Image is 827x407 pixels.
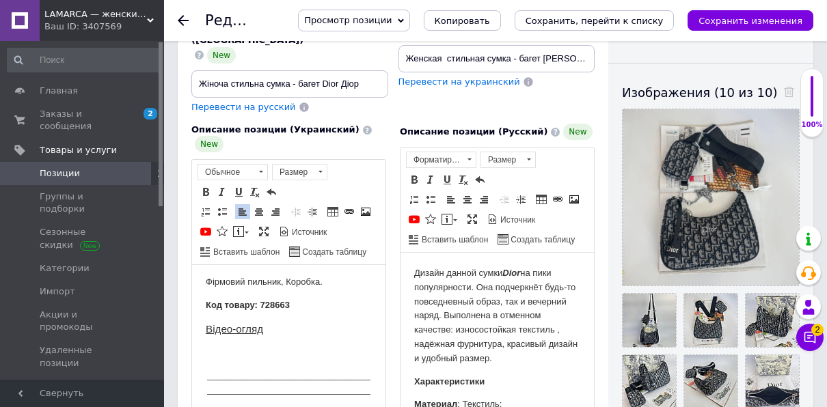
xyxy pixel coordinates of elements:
span: Вставить шаблон [211,247,280,258]
span: Форматирование [407,152,463,167]
span: New [563,124,592,140]
a: Уменьшить отступ [497,192,512,207]
h1: Редактирование позиции: Жіноча сумка багет Dior тканина Діор [205,12,698,29]
i: Сохранить, перейти к списку [526,16,664,26]
a: Создать таблицу [287,244,368,259]
div: Изображения (10 из 10) [622,84,800,101]
span: Сезонные скидки [40,226,126,251]
a: Изображение [358,204,373,219]
input: Поиск [7,48,161,72]
a: Подчеркнутый (Ctrl+U) [439,172,455,187]
button: Сохранить, перейти к списку [515,10,675,31]
a: Размер [272,164,327,180]
a: Вставить сообщение [231,224,251,239]
a: Подчеркнутый (Ctrl+U) [231,184,246,199]
div: Ваш ID: 3407569 [44,20,164,33]
a: Курсив (Ctrl+I) [423,172,438,187]
span: Позиции [40,167,80,180]
span: Главная [40,85,78,97]
a: Вставить шаблон [198,244,282,259]
span: Создать таблицу [509,234,575,246]
a: Источник [277,224,329,239]
a: По центру [460,192,475,207]
button: Сохранить изменения [688,10,813,31]
a: Уменьшить отступ [288,204,303,219]
a: Полужирный (Ctrl+B) [407,172,422,187]
span: Размер [481,152,522,167]
div: Вернуться назад [178,15,189,26]
a: Убрать форматирование [456,172,471,187]
a: Источник [485,212,537,227]
a: Увеличить отступ [305,204,320,219]
a: По центру [252,204,267,219]
a: Отменить (Ctrl+Z) [472,172,487,187]
a: Курсив (Ctrl+I) [215,184,230,199]
input: Например, H&M женское платье зеленое 38 размер вечернее макси с блестками [191,70,388,98]
span: Удаленные позиции [40,344,126,369]
input: Например, H&M женское платье зеленое 38 размер вечернее макси с блестками [398,45,595,72]
span: Размер [273,165,314,180]
a: Вставить/Редактировать ссылку (Ctrl+L) [342,204,357,219]
a: Таблица [534,192,549,207]
a: Изображение [567,192,582,207]
a: Отменить (Ctrl+Z) [264,184,279,199]
a: По левому краю [444,192,459,207]
a: По правому краю [268,204,283,219]
a: Вставить иконку [423,212,438,227]
a: Вставить / удалить маркированный список [423,192,438,207]
span: 2 [811,324,824,336]
span: Перевести на русский [191,102,296,112]
a: Создать таблицу [496,231,577,247]
span: Просмотр позиции [304,15,392,25]
a: Вставить иконку [215,224,230,239]
div: 100% [801,120,823,130]
span: Описание позиции (Украинский) [191,124,360,135]
a: Таблица [325,204,340,219]
a: Вставить сообщение [439,212,459,227]
a: Вставить/Редактировать ссылку (Ctrl+L) [550,192,565,207]
span: Обычное [198,165,254,180]
a: Добавить видео с YouTube [198,224,213,239]
a: Форматирование [406,152,476,168]
a: Полужирный (Ctrl+B) [198,184,213,199]
span: Создать таблицу [300,247,366,258]
button: Копировать [424,10,501,31]
a: Вставить / удалить маркированный список [215,204,230,219]
a: Обычное [198,164,268,180]
span: Категории [40,262,90,275]
button: Чат с покупателем2 [796,324,824,351]
a: Развернуть [256,224,271,239]
div: 100% Качество заполнения [800,68,824,137]
a: Добавить видео с YouTube [407,212,422,227]
i: Сохранить изменения [699,16,802,26]
span: New [207,47,236,64]
span: Перевести на украинский [398,76,520,87]
a: Размер [480,152,536,168]
span: Товары и услуги [40,144,117,156]
span: Источник [498,214,535,226]
span: Импорт [40,285,75,298]
a: Вставить / удалить нумерованный список [407,192,422,207]
span: Копировать [435,16,490,26]
a: Увеличить отступ [513,192,528,207]
span: New [195,136,223,152]
a: Развернуть [465,212,480,227]
a: Вставить / удалить нумерованный список [198,204,213,219]
span: Вставить шаблон [420,234,488,246]
span: 2 [144,108,157,120]
span: Группы и подборки [40,191,126,215]
span: Заказы и сообщения [40,108,126,132]
a: Вставить шаблон [407,231,490,247]
span: Описание позиции (Русский) [400,126,547,137]
strong: Размер: [14,169,49,180]
span: Акции и промокоды [40,309,126,333]
span: LAMARCA — женские и мужские сумки, кошельки, рюкзаки, аксессуары [44,8,147,20]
